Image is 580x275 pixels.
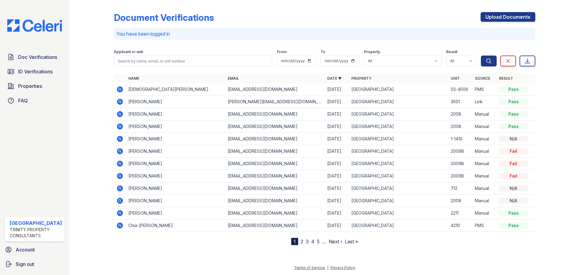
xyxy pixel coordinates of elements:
td: 2008 [448,108,472,120]
td: [GEOGRAPHIC_DATA] [349,133,448,145]
iframe: chat widget [555,251,574,269]
td: [PERSON_NAME] [126,195,225,207]
a: Account [2,244,67,256]
a: ID Verifications [5,66,64,78]
td: Manual [472,170,497,182]
a: Name [128,76,139,81]
td: 2009B [448,170,472,182]
td: [GEOGRAPHIC_DATA] [349,83,448,96]
a: Next › [329,238,342,245]
div: Pass [499,210,528,216]
a: FAQ [5,94,64,107]
div: Document Verifications [114,12,214,23]
td: Link [472,96,497,108]
a: Sign out [2,258,67,270]
a: Privacy Policy [330,265,355,270]
div: Fail [499,161,528,167]
img: CE_Logo_Blue-a8612792a0a2168367f1c8372b55b34899dd931a85d93a1a3d3e32e68fde9ad4.png [2,19,67,32]
td: [EMAIL_ADDRESS][DOMAIN_NAME] [225,182,325,195]
td: [DATE] [325,133,349,145]
td: [GEOGRAPHIC_DATA] [349,207,448,219]
div: Pass [499,99,528,105]
td: 2211 [448,207,472,219]
td: [DATE] [325,108,349,120]
a: Doc Verifications [5,51,64,63]
a: 3 [306,238,309,245]
td: [EMAIL_ADDRESS][DOMAIN_NAME] [225,219,325,232]
a: 4 [311,238,314,245]
td: [EMAIL_ADDRESS][DOMAIN_NAME] [225,145,325,158]
div: N/A [499,198,528,204]
td: [EMAIL_ADDRESS][DOMAIN_NAME] [225,133,325,145]
div: Pass [499,111,528,117]
a: Upload Documents [481,12,535,22]
div: | [327,265,328,270]
div: Fail [499,173,528,179]
td: [DATE] [325,158,349,170]
td: [EMAIL_ADDRESS][DOMAIN_NAME] [225,108,325,120]
td: [EMAIL_ADDRESS][DOMAIN_NAME] [225,170,325,182]
span: FAQ [18,97,28,104]
td: [PERSON_NAME] [126,158,225,170]
td: [GEOGRAPHIC_DATA] [349,145,448,158]
td: [PERSON_NAME] [126,96,225,108]
td: 1-1410 [448,133,472,145]
span: … [322,238,326,245]
td: [PERSON_NAME] [126,207,225,219]
div: [GEOGRAPHIC_DATA] [10,219,62,227]
td: Manual [472,158,497,170]
td: 4210 [448,219,472,232]
a: Date ▼ [327,76,342,81]
td: [EMAIL_ADDRESS][DOMAIN_NAME] [225,83,325,96]
a: Terms of Service [294,265,325,270]
label: Applicant or unit [114,50,143,54]
td: [PERSON_NAME] [126,120,225,133]
div: Pass [499,123,528,130]
td: [DATE] [325,170,349,182]
td: 3501 [448,96,472,108]
input: Search by name, email, or unit number [114,56,272,66]
td: Manual [472,133,497,145]
td: [PERSON_NAME] [126,182,225,195]
td: Manual [472,182,497,195]
div: Pass [499,222,528,229]
td: [DATE] [325,83,349,96]
td: [EMAIL_ADDRESS][DOMAIN_NAME] [225,158,325,170]
td: [DATE] [325,96,349,108]
div: N/A [499,136,528,142]
label: Property [364,50,380,54]
td: [GEOGRAPHIC_DATA] [349,195,448,207]
td: PMS [472,83,497,96]
td: [PERSON_NAME] [126,170,225,182]
td: 02-4506 [448,83,472,96]
td: [GEOGRAPHIC_DATA] [349,219,448,232]
span: Sign out [16,261,34,268]
a: Result [499,76,513,81]
td: [GEOGRAPHIC_DATA] [349,158,448,170]
label: Result [446,50,457,54]
a: Property [351,76,372,81]
td: 2008 [448,120,472,133]
td: [EMAIL_ADDRESS][DOMAIN_NAME] [225,120,325,133]
td: 2009B [448,158,472,170]
td: [GEOGRAPHIC_DATA] [349,182,448,195]
td: [DATE] [325,120,349,133]
td: [GEOGRAPHIC_DATA] [349,120,448,133]
td: [EMAIL_ADDRESS][DOMAIN_NAME] [225,207,325,219]
td: [PERSON_NAME][EMAIL_ADDRESS][DOMAIN_NAME] [225,96,325,108]
a: Unit [451,76,460,81]
div: Trinity Property Consultants [10,227,62,239]
label: To [321,50,325,54]
span: Account [16,246,35,253]
td: [PERSON_NAME] [126,145,225,158]
a: Email [228,76,239,81]
span: Doc Verifications [18,53,57,61]
div: N/A [499,185,528,191]
td: [GEOGRAPHIC_DATA] [349,170,448,182]
a: 2 [301,238,303,245]
td: Manual [472,195,497,207]
span: Properties [18,82,42,90]
td: [DATE] [325,145,349,158]
td: PMS [472,219,497,232]
a: Properties [5,80,64,92]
